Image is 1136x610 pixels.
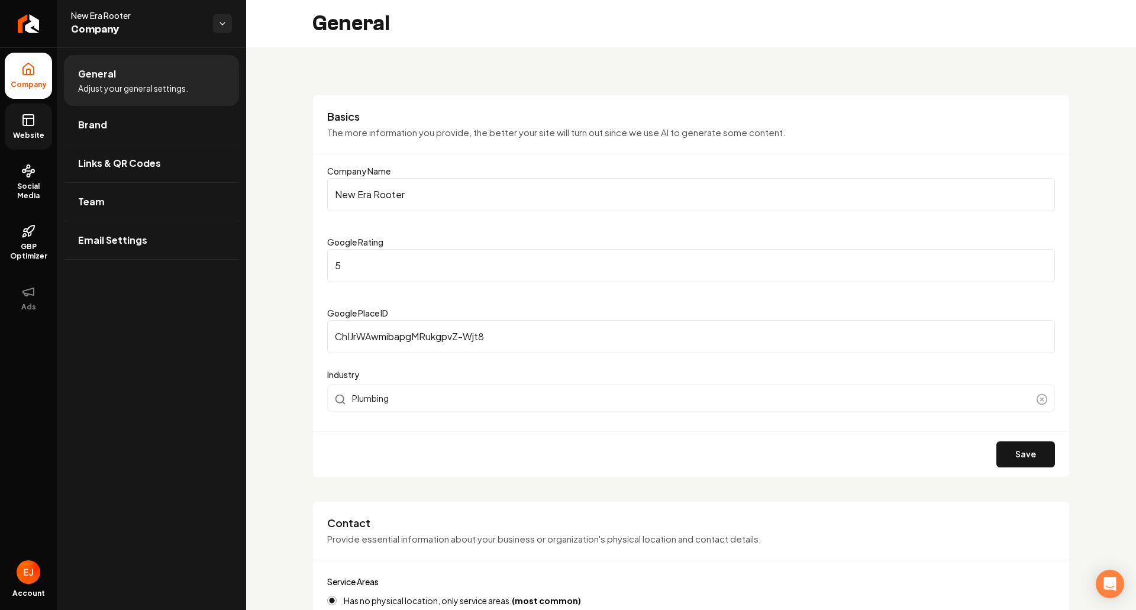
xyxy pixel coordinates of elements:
[8,131,49,140] span: Website
[327,308,388,318] label: Google Place ID
[327,367,1055,382] label: Industry
[327,237,383,247] label: Google Rating
[64,106,239,144] a: Brand
[327,320,1055,353] input: Google Place ID
[327,126,1055,140] p: The more information you provide, the better your site will turn out since we use AI to generate ...
[17,302,41,312] span: Ads
[5,104,52,150] a: Website
[512,595,581,606] strong: (most common)
[344,596,581,605] label: Has no physical location, only service areas.
[327,532,1055,546] p: Provide essential information about your business or organization's physical location and contact...
[78,156,161,170] span: Links & QR Codes
[71,9,204,21] span: New Era Rooter
[6,80,51,89] span: Company
[12,589,45,598] span: Account
[78,67,116,81] span: General
[71,21,204,38] span: Company
[5,242,52,261] span: GBP Optimizer
[78,233,147,247] span: Email Settings
[17,560,40,584] button: Open user button
[1096,570,1124,598] div: Open Intercom Messenger
[5,275,52,321] button: Ads
[327,576,379,587] label: Service Areas
[327,516,1055,530] h3: Contact
[5,154,52,210] a: Social Media
[17,560,40,584] img: Eduard Joers
[64,183,239,221] a: Team
[327,109,1055,124] h3: Basics
[78,82,188,94] span: Adjust your general settings.
[64,221,239,259] a: Email Settings
[5,182,52,201] span: Social Media
[327,166,390,176] label: Company Name
[64,144,239,182] a: Links & QR Codes
[5,215,52,270] a: GBP Optimizer
[312,12,390,35] h2: General
[18,14,40,33] img: Rebolt Logo
[327,178,1055,211] input: Company Name
[78,195,105,209] span: Team
[327,249,1055,282] input: Google Rating
[996,441,1055,467] button: Save
[78,118,107,132] span: Brand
